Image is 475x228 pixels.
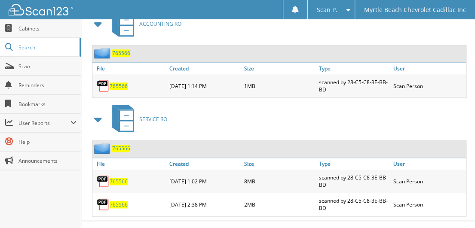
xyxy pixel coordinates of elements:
[316,158,391,170] a: Type
[97,79,110,92] img: PDF.png
[242,172,317,191] div: 8MB
[139,116,167,123] span: SERVICE RO
[107,102,167,136] a: SERVICE RO
[92,158,167,170] a: File
[18,138,77,146] span: Help
[317,7,337,12] span: Scan P.
[112,145,130,152] a: 765566
[316,63,391,74] a: Type
[110,82,128,90] a: 765566
[18,100,77,108] span: Bookmarks
[92,63,167,74] a: File
[18,119,70,127] span: User Reports
[18,63,77,70] span: Scan
[18,44,75,51] span: Search
[167,76,242,95] div: [DATE] 1:14 PM
[316,76,391,95] div: scanned by 28-C5-C8-3E-BB-BD
[167,172,242,191] div: [DATE] 1:02 PM
[167,158,242,170] a: Created
[391,172,466,191] div: Scan Person
[167,63,242,74] a: Created
[18,25,77,32] span: Cabinets
[97,175,110,188] img: PDF.png
[242,158,317,170] a: Size
[316,195,391,214] div: scanned by 28-C5-C8-3E-BB-BD
[107,7,181,41] a: ACCOUNTING RO
[139,20,181,27] span: ACCOUNTING RO
[391,76,466,95] div: Scan Person
[242,76,317,95] div: 1MB
[167,195,242,214] div: [DATE] 2:38 PM
[242,63,317,74] a: Size
[94,48,112,58] img: folder2.png
[391,158,466,170] a: User
[112,49,130,57] a: 765566
[97,198,110,211] img: PDF.png
[364,7,466,12] span: Myrtle Beach Chevrolet Cadillac Inc
[18,82,77,89] span: Reminders
[110,178,128,185] a: 765566
[9,4,73,15] img: scan123-logo-white.svg
[391,63,466,74] a: User
[94,143,112,154] img: folder2.png
[316,172,391,191] div: scanned by 28-C5-C8-3E-BB-BD
[391,195,466,214] div: Scan Person
[432,187,475,228] iframe: Chat Widget
[110,201,128,208] a: 765566
[242,195,317,214] div: 2MB
[18,157,77,164] span: Announcements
